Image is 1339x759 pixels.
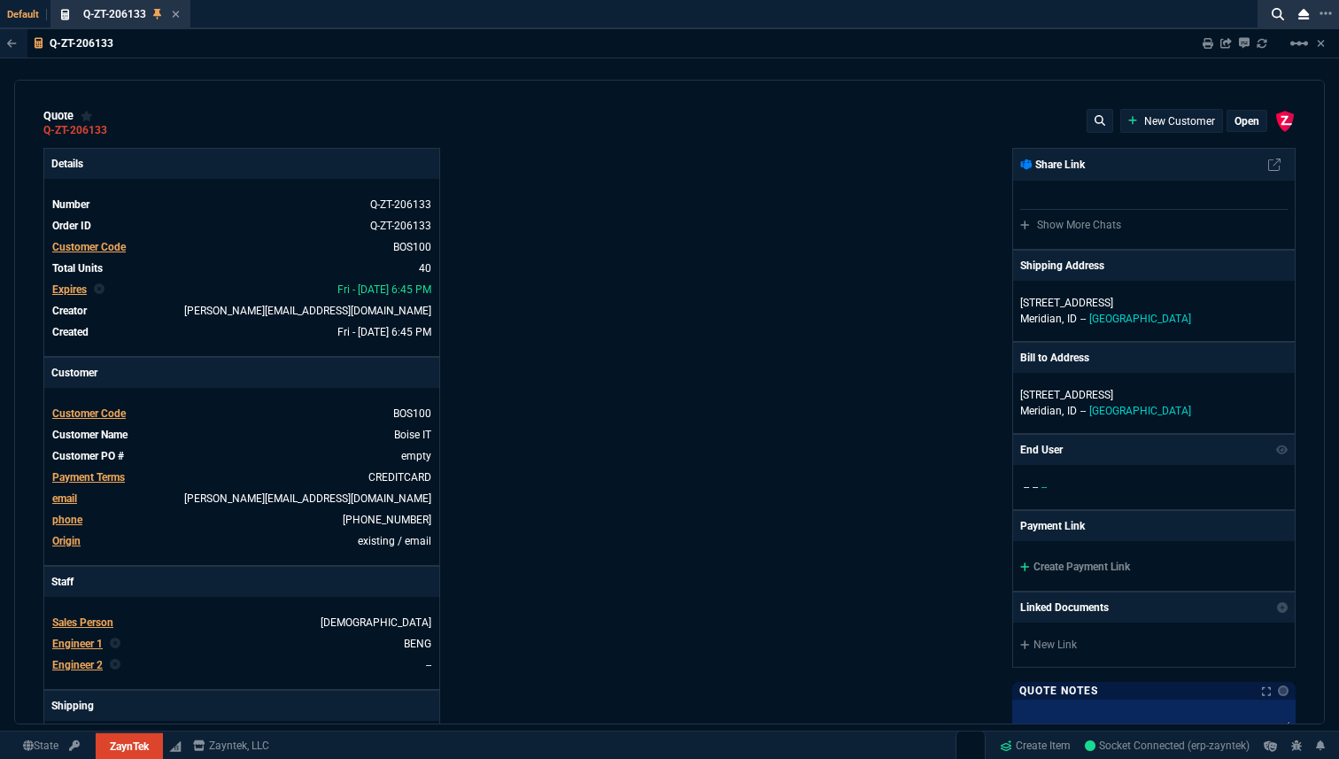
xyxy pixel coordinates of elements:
a: Create Payment Link [1020,561,1130,573]
p: End User [1020,442,1063,458]
nx-icon: Close Workbench [1291,4,1316,25]
span: -- [1080,405,1086,417]
span: phone [52,514,82,526]
a: Show More Chats [1020,219,1121,231]
span: 2025-09-12T18:45:01.498Z [337,283,431,296]
a: See Marketplace Order [370,220,431,232]
a: Origin [52,535,81,547]
a: New Link [1020,637,1288,653]
tr: BENG [51,635,432,653]
div: Add to Watchlist [81,109,93,123]
span: Sales Person [52,616,113,629]
tr: undefined [51,447,432,465]
p: open [1235,114,1259,128]
p: [STREET_ADDRESS] [1020,387,1288,403]
span: ID [1067,313,1077,325]
p: Q-ZT-206133 [50,36,113,50]
span: Engineer 2 [52,659,103,671]
span: Order ID [52,220,91,232]
span: -- [1024,481,1029,493]
tr: 2087614437 [51,511,432,529]
span: 2025-08-29T18:45:01.498Z [337,326,431,338]
a: msbcCompanyName [188,738,275,754]
a: -- [426,659,431,671]
span: [GEOGRAPHIC_DATA] [1089,313,1191,325]
a: New Customer [1128,113,1216,129]
p: Payment Link [1020,518,1085,534]
span: Default [7,9,47,20]
span: Created [52,326,89,338]
p: Bill to Address [1020,350,1089,366]
span: Expires [52,283,87,296]
tr: See Marketplace Order [51,196,432,213]
p: Shipping [44,691,439,721]
p: [STREET_ADDRESS] [1020,295,1288,311]
span: Customer Code [52,241,126,253]
span: -- [1041,481,1047,493]
a: Hide Workbench [1317,36,1325,50]
span: BOS100 [393,407,431,420]
tr: undefined [51,238,432,256]
a: CREDITCARD [368,471,431,484]
a: Create Item [993,732,1078,759]
span: Customer Code [52,407,126,420]
span: See Marketplace Order [370,198,431,211]
span: Customer Name [52,429,128,441]
tr: See Marketplace Order [51,217,432,235]
span: Meridian, [1020,405,1064,417]
tr: undefined [51,614,432,631]
a: [DEMOGRAPHIC_DATA] [321,616,431,629]
span: 40 [419,262,431,275]
span: Engineer 1 [52,638,103,650]
a: BENG [404,638,431,650]
tr: troy@boiseit.com [51,490,432,507]
span: ID [1067,405,1077,417]
p: Shipping Address [1020,258,1104,274]
mat-icon: Example home icon [1289,33,1310,54]
a: 2087614437 [343,514,431,526]
span: sarah.costa@fornida.com [184,305,431,317]
nx-icon: Search [1265,4,1291,25]
p: Share Link [1020,157,1085,173]
a: eCSUcb_DVGY-lBbVAAAT [1085,738,1250,754]
tr: undefined [51,405,432,422]
tr: undefined [51,259,432,277]
span: email [52,492,77,505]
p: Quote Notes [1019,684,1098,698]
nx-icon: Show/Hide End User to Customer [1276,442,1289,458]
nx-icon: Clear selected rep [110,636,120,652]
span: Q-ZT-206133 [83,8,146,20]
span: Creator [52,305,87,317]
a: API TOKEN [64,738,85,754]
span: existing / email [358,535,431,547]
tr: undefined [51,426,432,444]
nx-icon: Clear selected rep [94,282,104,298]
span: Meridian, [1020,313,1064,325]
span: Socket Connected (erp-zayntek) [1085,740,1250,752]
a: Boise IT [394,429,431,441]
p: Details [44,149,439,179]
a: Q-ZT-206133 [43,129,107,132]
tr: undefined [51,532,432,550]
span: Payment Terms [52,471,125,484]
tr: undefined [51,281,432,298]
nx-icon: Clear selected rep [110,657,120,673]
tr: undefined [51,469,432,486]
tr: undefined [51,302,432,320]
p: Linked Documents [1020,600,1109,616]
a: [PERSON_NAME][EMAIL_ADDRESS][DOMAIN_NAME] [184,492,431,505]
tr: undefined [51,656,432,674]
tr: undefined [51,323,432,341]
span: Number [52,198,89,211]
div: quote [43,109,93,123]
span: Total Units [52,262,103,275]
span: -- [1033,481,1038,493]
span: -- [1080,313,1086,325]
span: [GEOGRAPHIC_DATA] [1089,405,1191,417]
nx-icon: Back to Table [7,37,17,50]
a: empty [401,450,431,462]
a: Global State [18,738,64,754]
nx-icon: Open New Tab [1320,5,1332,22]
p: Customer [44,358,439,388]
